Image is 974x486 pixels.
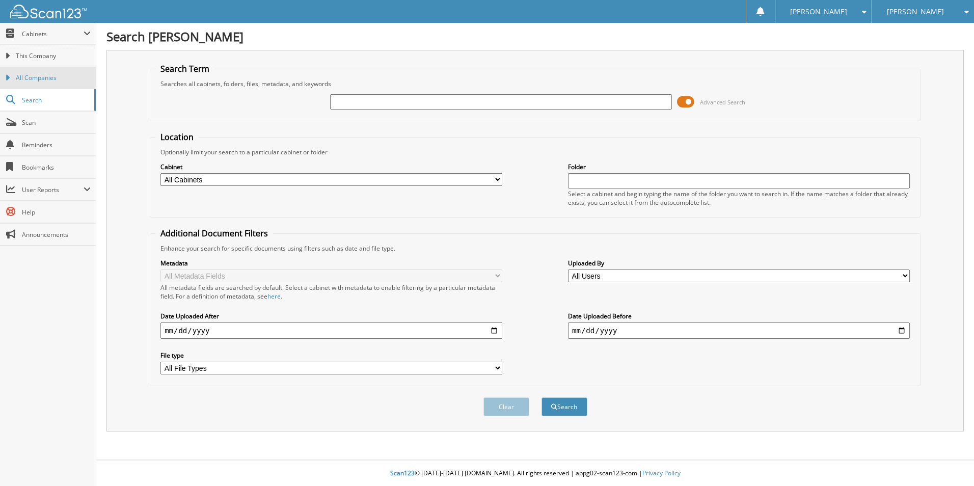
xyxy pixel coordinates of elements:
input: start [160,322,502,339]
span: User Reports [22,185,84,194]
button: Clear [483,397,529,416]
span: Scan123 [390,469,415,477]
span: Announcements [22,230,91,239]
div: Enhance your search for specific documents using filters such as date and file type. [155,244,915,253]
a: here [267,292,281,301]
h1: Search [PERSON_NAME] [106,28,964,45]
div: Optionally limit your search to a particular cabinet or folder [155,148,915,156]
label: Uploaded By [568,259,910,267]
span: Search [22,96,89,104]
label: Date Uploaded After [160,312,502,320]
label: File type [160,351,502,360]
legend: Location [155,131,199,143]
span: [PERSON_NAME] [887,9,944,15]
span: Reminders [22,141,91,149]
label: Metadata [160,259,502,267]
span: This Company [16,51,91,61]
span: [PERSON_NAME] [790,9,847,15]
legend: Additional Document Filters [155,228,273,239]
span: Help [22,208,91,217]
img: scan123-logo-white.svg [10,5,87,18]
legend: Search Term [155,63,214,74]
label: Cabinet [160,163,502,171]
input: end [568,322,910,339]
button: Search [542,397,587,416]
label: Date Uploaded Before [568,312,910,320]
label: Folder [568,163,910,171]
div: Searches all cabinets, folders, files, metadata, and keywords [155,79,915,88]
span: Advanced Search [700,98,745,106]
a: Privacy Policy [642,469,681,477]
span: Cabinets [22,30,84,38]
span: Bookmarks [22,163,91,172]
div: Select a cabinet and begin typing the name of the folder you want to search in. If the name match... [568,190,910,207]
span: All Companies [16,73,91,83]
span: Scan [22,118,91,127]
div: All metadata fields are searched by default. Select a cabinet with metadata to enable filtering b... [160,283,502,301]
iframe: Chat Widget [923,437,974,486]
div: © [DATE]-[DATE] [DOMAIN_NAME]. All rights reserved | appg02-scan123-com | [96,461,974,486]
